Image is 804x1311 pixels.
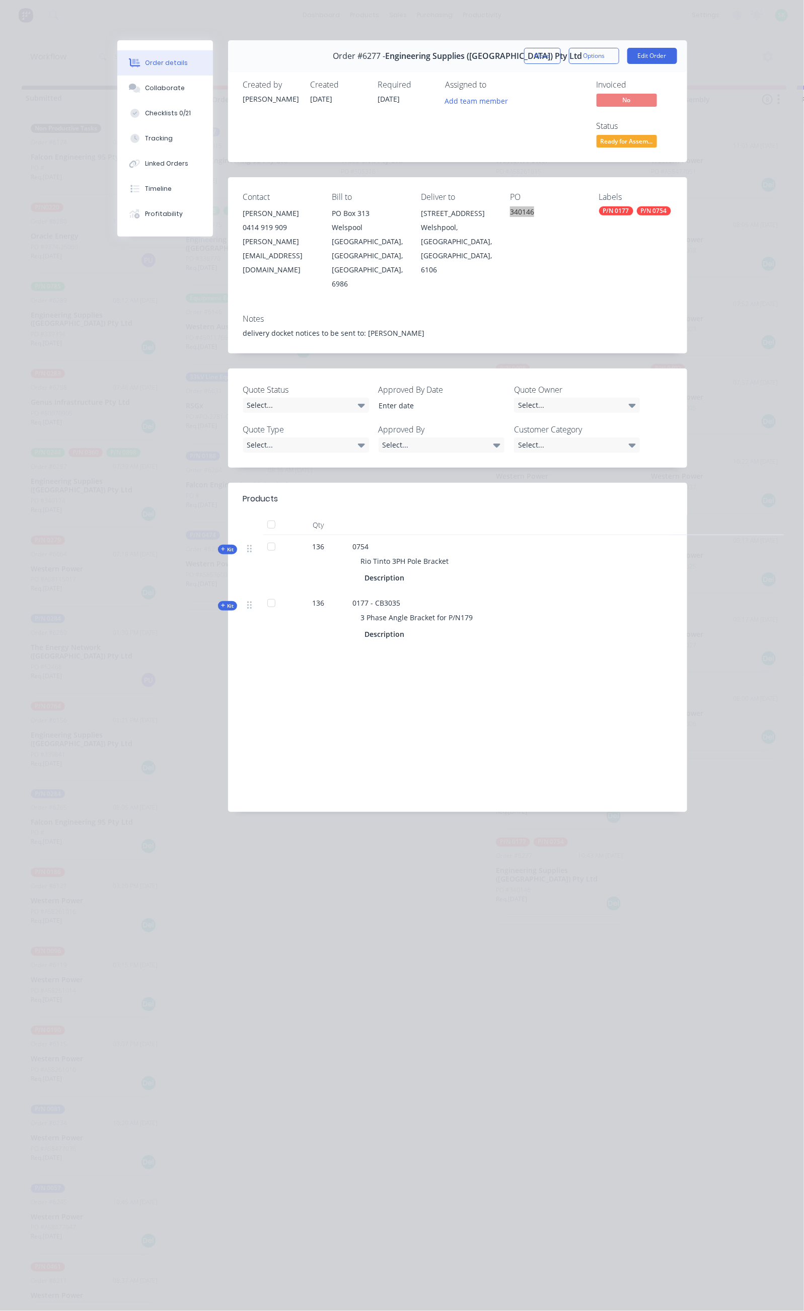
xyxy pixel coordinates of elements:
div: Tracking [145,134,173,143]
label: Customer Category [514,423,640,435]
span: Ready for Assem... [597,135,657,148]
span: 136 [313,598,325,608]
span: [DATE] [311,94,333,104]
div: Select... [514,438,640,453]
div: delivery docket notices to be sent to: [PERSON_NAME] [243,328,672,338]
label: Quote Owner [514,384,640,396]
div: Notes [243,314,672,324]
div: Select... [514,398,640,413]
div: Description [365,627,409,641]
div: [PERSON_NAME] [243,94,299,104]
div: Kit [218,545,237,554]
div: Bill to [332,192,405,202]
span: Engineering Supplies ([GEOGRAPHIC_DATA]) Pty Ltd [385,51,582,61]
span: 3 Phase Angle Bracket for P/N179 [361,613,473,622]
div: PO [510,192,583,202]
span: Kit [221,546,234,553]
div: Invoiced [597,80,672,90]
div: Assigned to [446,80,546,90]
div: Select... [243,398,369,413]
div: Welspool [GEOGRAPHIC_DATA], [GEOGRAPHIC_DATA], [GEOGRAPHIC_DATA], 6986 [332,221,405,291]
div: Kit [218,601,237,611]
div: Products [243,493,278,505]
span: Order #6277 - [333,51,385,61]
div: Select... [379,438,504,453]
button: Close [524,48,561,64]
span: [DATE] [378,94,400,104]
label: Approved By [379,423,504,435]
div: Contact [243,192,316,202]
div: Created [311,80,366,90]
div: P/N 0177 [599,206,633,215]
button: Linked Orders [117,151,213,176]
div: [PERSON_NAME]0414 919 909[PERSON_NAME][EMAIL_ADDRESS][DOMAIN_NAME] [243,206,316,277]
div: P/N 0754 [637,206,671,215]
div: Collaborate [145,84,185,93]
div: Required [378,80,433,90]
button: Order details [117,50,213,76]
button: Tracking [117,126,213,151]
button: Timeline [117,176,213,201]
div: [STREET_ADDRESS] [421,206,494,221]
div: [PERSON_NAME][EMAIL_ADDRESS][DOMAIN_NAME] [243,235,316,277]
div: PO Box 313 [332,206,405,221]
button: Ready for Assem... [597,135,657,150]
button: Add team member [446,94,514,107]
button: Options [569,48,619,64]
div: Qty [288,515,349,535]
div: [STREET_ADDRESS]Welshpool, [GEOGRAPHIC_DATA], [GEOGRAPHIC_DATA], 6106 [421,206,494,277]
span: No [597,94,657,106]
button: Collaborate [117,76,213,101]
label: Quote Type [243,423,369,435]
div: Welshpool, [GEOGRAPHIC_DATA], [GEOGRAPHIC_DATA], 6106 [421,221,494,277]
div: Description [365,570,409,585]
div: Linked Orders [145,159,188,168]
button: Add team member [440,94,514,107]
div: Created by [243,80,299,90]
div: Timeline [145,184,172,193]
input: Enter date [372,398,497,413]
div: Select... [243,438,369,453]
div: Checklists 0/21 [145,109,191,118]
span: 136 [313,541,325,552]
div: 340146 [510,206,583,221]
span: 0177 - CB3035 [353,598,401,608]
label: Approved By Date [379,384,504,396]
div: Order details [145,58,188,67]
span: Rio Tinto 3PH Pole Bracket [361,556,449,566]
div: [PERSON_NAME] [243,206,316,221]
button: Edit Order [627,48,677,64]
div: 0414 919 909 [243,221,316,235]
div: Labels [599,192,672,202]
div: Profitability [145,209,183,218]
span: 0754 [353,542,369,551]
div: Status [597,121,672,131]
div: Deliver to [421,192,494,202]
button: Checklists 0/21 [117,101,213,126]
span: Kit [221,602,234,610]
div: PO Box 313Welspool [GEOGRAPHIC_DATA], [GEOGRAPHIC_DATA], [GEOGRAPHIC_DATA], 6986 [332,206,405,291]
button: Profitability [117,201,213,227]
label: Quote Status [243,384,369,396]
